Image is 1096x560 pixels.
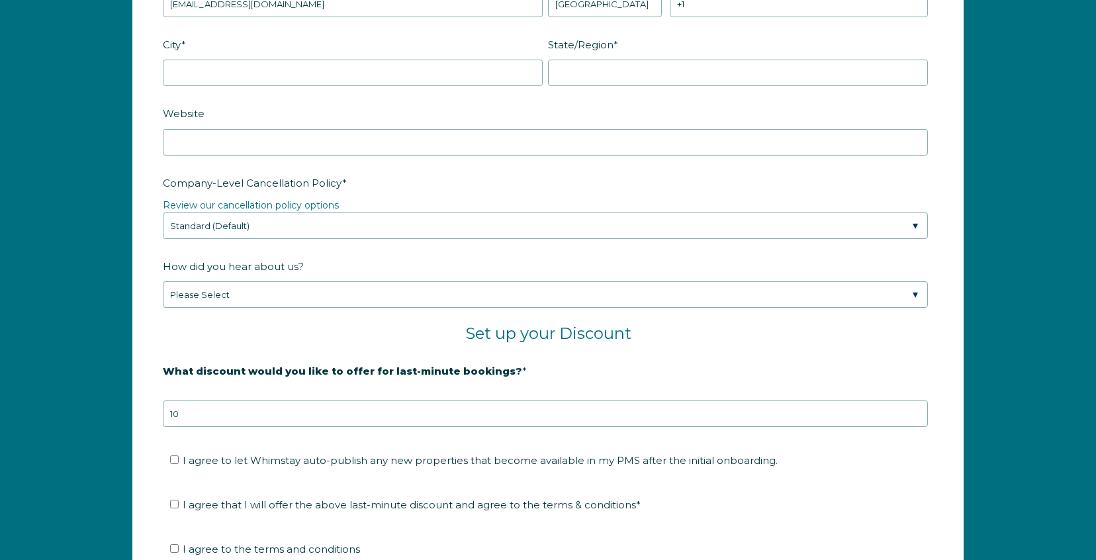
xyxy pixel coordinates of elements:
[163,199,339,211] a: Review our cancellation policy options
[170,455,179,464] input: I agree to let Whimstay auto-publish any new properties that become available in my PMS after the...
[183,454,778,467] span: I agree to let Whimstay auto-publish any new properties that become available in my PMS after the...
[170,544,179,553] input: I agree to the terms and conditionsRead Full Terms and Conditions
[163,173,342,193] span: Company-Level Cancellation Policy
[163,34,181,55] span: City
[170,500,179,508] input: I agree that I will offer the above last-minute discount and agree to the terms & conditions*
[548,34,614,55] span: State/Region
[465,324,631,343] span: Set up your Discount
[183,498,641,511] span: I agree that I will offer the above last-minute discount and agree to the terms & conditions
[163,365,522,377] strong: What discount would you like to offer for last-minute bookings?
[163,387,370,399] strong: 20% is recommended, minimum of 10%
[163,103,205,124] span: Website
[163,256,304,277] span: How did you hear about us?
